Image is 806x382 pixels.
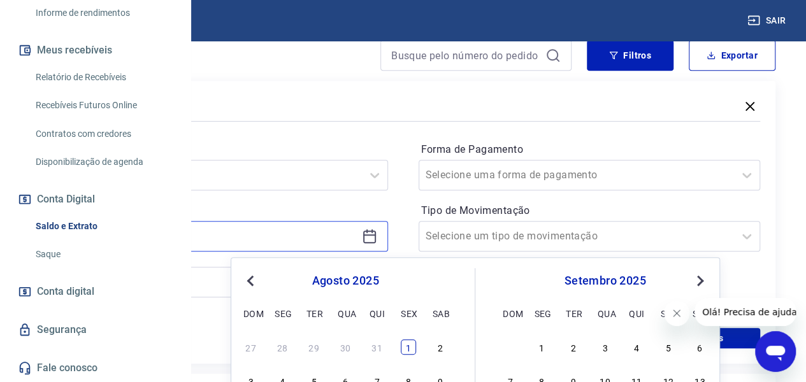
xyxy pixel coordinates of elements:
label: Período [48,142,385,157]
a: Saldo e Extrato [31,213,175,239]
div: ter [566,306,581,321]
div: Choose domingo, 27 de julho de 2025 [243,339,259,355]
a: Segurança [15,316,175,344]
input: Data final [57,272,357,292]
div: qua [598,306,613,321]
button: Exportar [689,40,775,71]
h4: Extrato [31,45,365,71]
div: ter [306,306,322,321]
div: Choose quarta-feira, 3 de setembro de 2025 [598,339,613,355]
iframe: Mensagem da empresa [694,298,796,326]
span: Conta digital [37,283,94,301]
input: Data inicial [57,227,357,246]
div: seg [275,306,290,321]
a: Disponibilização de agenda [31,149,175,175]
div: Choose quarta-feira, 30 de julho de 2025 [338,339,353,355]
button: Previous Month [243,273,258,288]
a: Saque [31,241,175,267]
button: Meus recebíveis [15,36,175,64]
label: Tipo de Movimentação [421,203,758,218]
iframe: Fechar mensagem [664,301,689,326]
button: Next Month [693,273,708,288]
div: Choose segunda-feira, 28 de julho de 2025 [275,339,290,355]
label: Forma de Pagamento [421,142,758,157]
div: qua [338,306,353,321]
button: Conta Digital [15,185,175,213]
div: Choose segunda-feira, 1 de setembro de 2025 [534,339,549,355]
div: Choose terça-feira, 2 de setembro de 2025 [566,339,581,355]
p: Período personalizado [46,201,388,216]
a: Fale conosco [15,354,175,382]
div: Choose quinta-feira, 31 de julho de 2025 [370,339,385,355]
a: Relatório de Recebíveis [31,64,175,90]
div: sex [661,306,676,321]
div: Choose sábado, 6 de setembro de 2025 [692,339,707,355]
div: qui [370,306,385,321]
div: Choose sexta-feira, 1 de agosto de 2025 [401,339,416,355]
button: Filtros [587,40,673,71]
div: Choose sexta-feira, 5 de setembro de 2025 [661,339,676,355]
div: seg [534,306,549,321]
div: sex [401,306,416,321]
div: sab [433,306,448,321]
div: qui [629,306,644,321]
div: Choose quinta-feira, 4 de setembro de 2025 [629,339,644,355]
div: Choose terça-feira, 29 de julho de 2025 [306,339,322,355]
div: Choose domingo, 31 de agosto de 2025 [503,339,518,355]
div: dom [243,306,259,321]
a: Conta digital [15,278,175,306]
a: Recebíveis Futuros Online [31,92,175,118]
button: Sair [745,9,791,32]
div: dom [503,306,518,321]
span: Olá! Precisa de ajuda? [8,9,107,19]
iframe: Botão para abrir a janela de mensagens [755,331,796,372]
div: Choose sábado, 2 de agosto de 2025 [433,339,448,355]
input: Busque pelo número do pedido [391,46,540,65]
div: setembro 2025 [501,273,709,288]
div: agosto 2025 [241,273,449,288]
a: Contratos com credores [31,121,175,147]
